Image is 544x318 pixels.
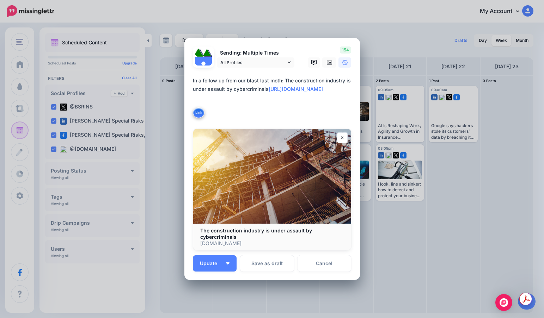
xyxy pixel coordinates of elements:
[220,59,286,66] span: All Profiles
[195,57,212,74] img: user_default_image.png
[200,227,312,240] b: The construction industry is under assault by cybercriminals
[193,129,351,224] img: The construction industry is under assault by cybercriminals
[193,76,355,102] div: In a follow up from our blast last moth: The construction industry is under assault by cybercrimi...
[193,255,237,272] button: Update
[200,240,344,247] p: [DOMAIN_NAME]
[340,46,351,54] span: 154
[495,294,512,311] div: Open Intercom Messenger
[195,49,203,57] img: 379531_475505335829751_837246864_n-bsa122537.jpg
[226,262,230,264] img: arrow-down-white.png
[298,255,352,272] a: Cancel
[203,49,212,57] img: 1Q3z5d12-75797.jpg
[193,107,204,118] button: Link
[240,255,294,272] button: Save as draft
[217,57,294,68] a: All Profiles
[217,49,294,57] p: Sending: Multiple Times
[200,261,222,266] span: Update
